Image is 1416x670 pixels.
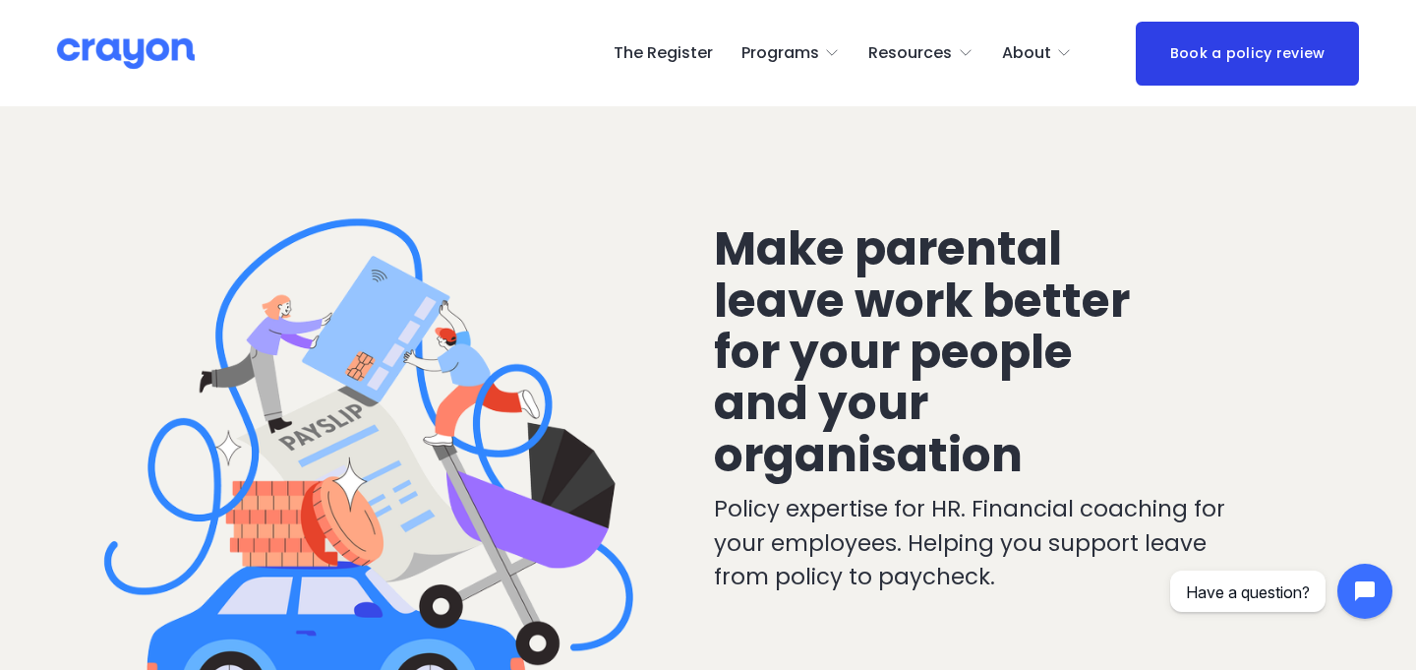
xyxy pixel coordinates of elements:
span: Make parental leave work better for your people and your organisation [714,216,1140,487]
a: Book a policy review [1136,22,1359,86]
span: Programs [741,39,819,68]
span: About [1002,39,1051,68]
a: folder dropdown [1002,37,1073,69]
a: The Register [614,37,713,69]
img: Crayon [57,36,195,71]
span: Resources [868,39,952,68]
a: folder dropdown [741,37,841,69]
a: folder dropdown [868,37,973,69]
p: Policy expertise for HR. Financial coaching for your employees. Helping you support leave from po... [714,492,1251,593]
